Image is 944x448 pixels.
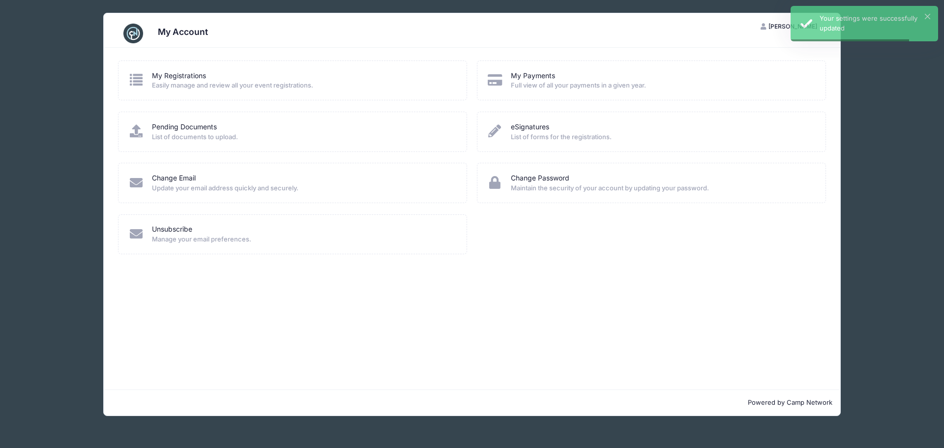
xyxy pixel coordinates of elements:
span: Full view of all your payments in a given year. [511,81,813,90]
button: [PERSON_NAME] [752,18,826,35]
span: List of documents to upload. [152,132,454,142]
a: Change Password [511,173,569,183]
a: My Payments [511,71,555,81]
p: Powered by Camp Network [112,398,832,408]
button: × [925,14,930,19]
a: Pending Documents [152,122,217,132]
a: eSignatures [511,122,549,132]
span: Easily manage and review all your event registrations. [152,81,454,90]
div: Your settings were successfully updated [820,14,930,33]
span: Maintain the security of your account by updating your password. [511,183,813,193]
span: Manage your email preferences. [152,235,454,244]
a: Change Email [152,173,196,183]
span: [PERSON_NAME] [768,23,817,30]
a: My Registrations [152,71,206,81]
span: Update your email address quickly and securely. [152,183,454,193]
a: Unsubscribe [152,224,192,235]
img: CampNetwork [123,24,143,43]
h3: My Account [158,27,208,37]
span: List of forms for the registrations. [511,132,813,142]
